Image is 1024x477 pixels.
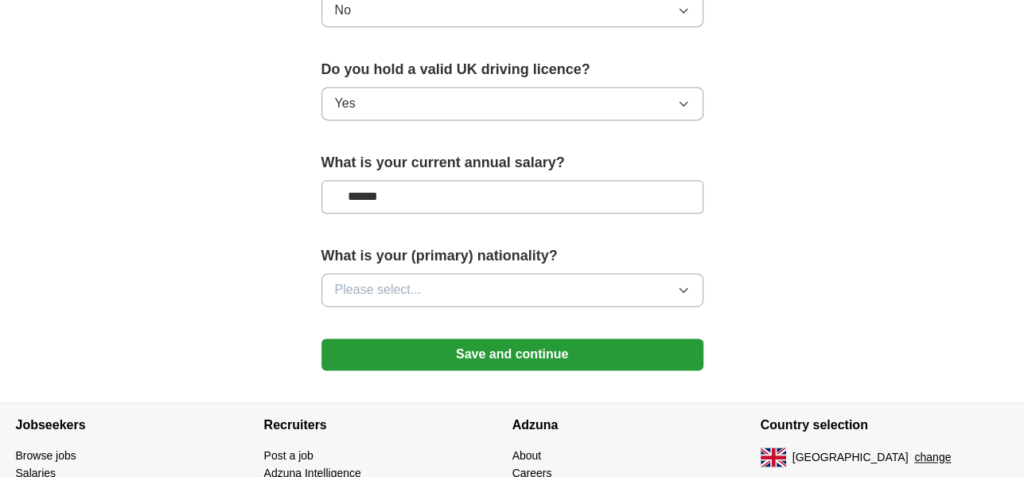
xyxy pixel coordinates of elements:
label: What is your (primary) nationality? [321,245,703,267]
label: What is your current annual salary? [321,152,703,174]
a: Browse jobs [16,449,76,462]
button: Save and continue [321,338,703,370]
span: No [335,1,351,20]
h4: Country selection [761,403,1009,448]
span: Yes [335,94,356,113]
a: About [512,449,542,462]
button: Please select... [321,273,703,307]
button: Yes [321,87,703,120]
a: Post a job [264,449,313,462]
label: Do you hold a valid UK driving licence? [321,59,703,80]
span: Please select... [335,280,422,299]
span: [GEOGRAPHIC_DATA] [792,449,909,466]
img: UK flag [761,448,786,467]
button: change [914,449,951,466]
